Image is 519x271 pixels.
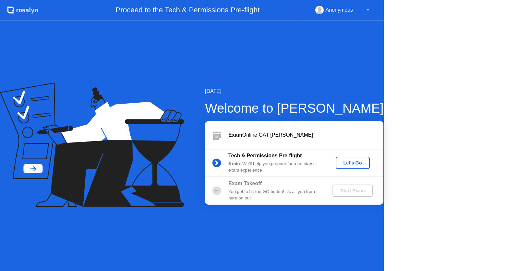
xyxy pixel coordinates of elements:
b: Exam Takeoff [228,181,262,186]
div: ▼ [366,6,369,14]
div: You get to hit the GO button! It’s all you from here on out [228,188,322,202]
button: Start Exam [332,185,372,197]
div: Let's Go [338,160,367,165]
b: Exam [228,132,242,138]
div: Online GAT [PERSON_NAME] [228,131,383,139]
div: : We’ll help you prepare for a no-stress exam experience [228,161,322,174]
button: Let's Go [336,157,370,169]
div: Anonymous [326,6,353,14]
div: [DATE] [205,87,384,95]
div: Welcome to [PERSON_NAME] [205,98,384,118]
b: Tech & Permissions Pre-flight [228,153,302,158]
div: Start Exam [335,188,370,193]
b: 5 min [228,161,240,166]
